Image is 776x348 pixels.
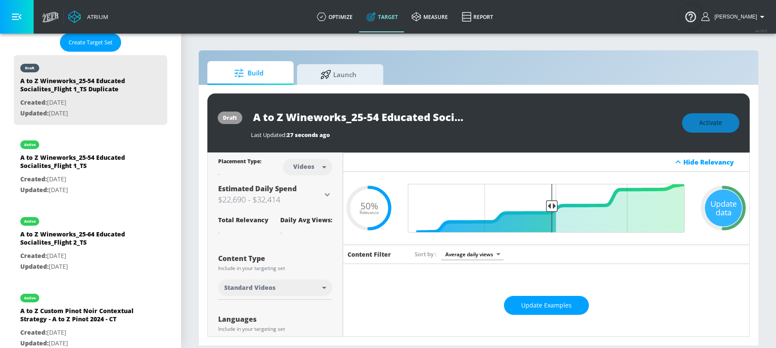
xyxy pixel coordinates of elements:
[14,208,167,278] div: activeA to Z Wineworks_25-64 Educated Socialites_Flight 2_TSCreated:[DATE]Updated:[DATE]
[218,266,332,271] div: Include in your targeting set
[455,1,500,32] a: Report
[347,250,391,258] h6: Content Filter
[218,184,332,205] div: Estimated Daily Spend$22,690 - $32,414
[84,13,108,21] div: Atrium
[251,131,673,139] div: Last Updated:
[404,184,689,233] input: Final Threshold
[755,28,767,33] span: v 4.28.0
[14,55,167,125] div: draftA to Z Wineworks_25-54 Educated Socialites_Flight 1_TS DuplicateCreated:[DATE]Updated:[DATE]
[24,296,36,300] div: active
[711,14,757,20] span: login as: samantha.yip@zefr.com
[310,1,360,32] a: optimize
[14,132,167,202] div: activeA to Z Wineworks_25-54 Educated Socialites_Flight 1_TSCreated:[DATE]Updated:[DATE]
[218,316,332,323] div: Languages
[20,185,141,196] p: [DATE]
[20,339,49,347] span: Updated:
[287,131,330,139] span: 27 seconds ago
[20,230,141,251] div: A to Z Wineworks_25-64 Educated Socialites_Flight 2_TS
[20,175,47,183] span: Created:
[415,250,437,258] span: Sort by
[218,216,269,224] div: Total Relevancy
[289,163,319,170] div: Videos
[20,186,49,194] span: Updated:
[521,300,572,311] span: Update Examples
[20,252,47,260] span: Created:
[701,12,767,22] button: [PERSON_NAME]
[20,261,141,272] p: [DATE]
[280,216,332,224] div: Daily Avg Views:
[20,98,47,106] span: Created:
[60,33,121,52] button: Create Target Set
[218,255,332,262] div: Content Type
[223,114,237,121] div: draft
[683,158,745,166] div: Hide Relevancy
[360,211,379,215] span: Relevance
[20,108,141,119] p: [DATE]
[68,10,108,23] a: Atrium
[224,283,275,292] span: Standard Videos
[218,326,332,332] div: Include in your targeting set
[360,202,378,211] span: 50%
[24,219,36,224] div: active
[69,37,113,47] span: Create Target Set
[216,63,282,84] span: Build
[218,184,297,193] span: Estimated Daily Spend
[20,77,141,97] div: A to Z Wineworks_25-54 Educated Socialites_Flight 1_TS Duplicate
[20,97,141,108] p: [DATE]
[218,158,261,167] div: Placement Type:
[20,327,141,338] p: [DATE]
[343,152,749,172] div: Hide Relevancy
[504,296,589,315] button: Update Examples
[20,251,141,261] p: [DATE]
[20,307,141,327] div: A to Z Custom Pinot Noir Contextual Strategy - A to Z Pinot 2024 - CT
[405,1,455,32] a: measure
[441,249,504,260] div: Average daily views
[25,66,34,70] div: draft
[705,190,742,227] div: Update data
[679,4,703,28] button: Open Resource Center
[20,262,49,270] span: Updated:
[20,109,49,117] span: Updated:
[24,143,36,147] div: active
[218,193,322,205] h3: $22,690 - $32,414
[306,64,371,85] span: Launch
[360,1,405,32] a: Target
[20,153,141,174] div: A to Z Wineworks_25-54 Educated Socialites_Flight 1_TS
[20,174,141,185] p: [DATE]
[20,328,47,336] span: Created:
